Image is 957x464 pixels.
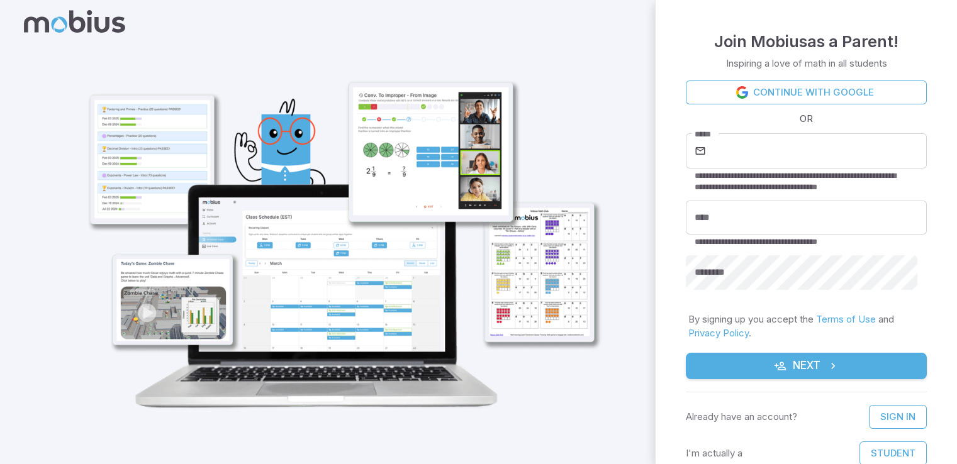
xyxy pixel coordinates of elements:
[714,29,898,54] h4: Join Mobius as a Parent !
[816,313,876,325] a: Terms of Use
[686,80,927,104] a: Continue with Google
[797,112,816,126] span: OR
[686,353,927,379] button: Next
[62,21,613,425] img: parent_1-illustration
[686,410,797,424] p: Already have an account?
[688,327,749,339] a: Privacy Policy
[686,446,742,460] p: I'm actually a
[869,405,927,429] a: Sign In
[726,57,887,70] p: Inspiring a love of math in all students
[688,312,924,340] p: By signing up you accept the and .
